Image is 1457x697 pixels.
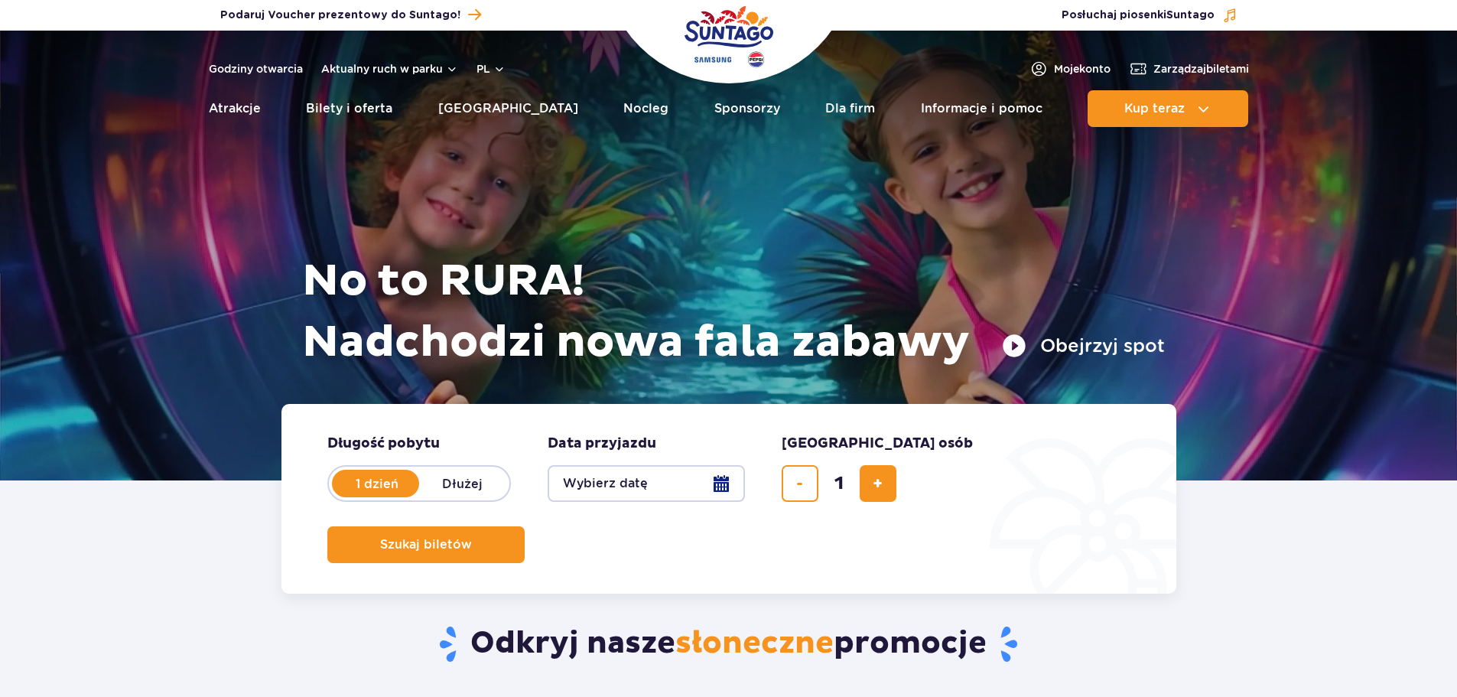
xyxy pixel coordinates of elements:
[623,90,668,127] a: Nocleg
[220,8,460,23] span: Podaruj Voucher prezentowy do Suntago!
[419,467,506,500] label: Dłużej
[1088,90,1248,127] button: Kup teraz
[675,624,834,663] span: słoneczne
[821,465,857,502] input: liczba biletów
[327,435,440,453] span: Długość pobytu
[548,435,656,453] span: Data przyjazdu
[1124,102,1185,116] span: Kup teraz
[302,251,1165,373] h1: No to RURA! Nadchodzi nowa fala zabawy
[825,90,875,127] a: Dla firm
[1002,334,1165,358] button: Obejrzyj spot
[333,467,421,500] label: 1 dzień
[1062,8,1237,23] button: Posłuchaj piosenkiSuntago
[921,90,1042,127] a: Informacje i pomoc
[209,61,303,77] a: Godziny otwarcia
[1129,60,1249,78] a: Zarządzajbiletami
[321,63,458,75] button: Aktualny ruch w parku
[327,526,525,563] button: Szukaj biletów
[220,5,481,25] a: Podaruj Voucher prezentowy do Suntago!
[209,90,261,127] a: Atrakcje
[860,465,896,502] button: dodaj bilet
[476,61,506,77] button: pl
[1054,61,1111,77] span: Moje konto
[1029,60,1111,78] a: Mojekonto
[1166,10,1215,21] span: Suntago
[1153,61,1249,77] span: Zarządzaj biletami
[1062,8,1215,23] span: Posłuchaj piosenki
[281,624,1176,664] h2: Odkryj nasze promocje
[548,465,745,502] button: Wybierz datę
[782,435,973,453] span: [GEOGRAPHIC_DATA] osób
[281,404,1176,594] form: Planowanie wizyty w Park of Poland
[306,90,392,127] a: Bilety i oferta
[714,90,780,127] a: Sponsorzy
[380,538,472,552] span: Szukaj biletów
[782,465,818,502] button: usuń bilet
[438,90,578,127] a: [GEOGRAPHIC_DATA]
